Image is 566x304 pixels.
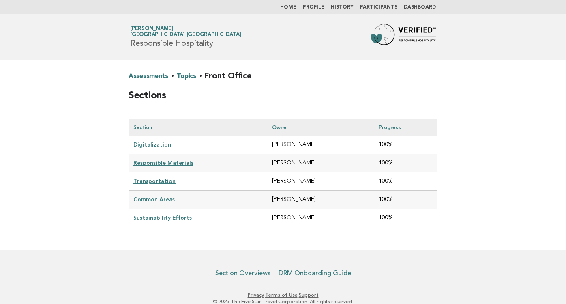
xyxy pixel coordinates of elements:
[133,196,175,203] a: Common Areas
[374,119,437,136] th: Progress
[374,209,437,227] td: 100%
[133,160,193,166] a: Responsible Materials
[267,191,374,209] td: [PERSON_NAME]
[129,89,437,109] h2: Sections
[404,5,436,10] a: Dashboard
[267,172,374,191] td: [PERSON_NAME]
[374,154,437,172] td: 100%
[331,5,354,10] a: History
[133,141,171,148] a: Digitalization
[129,70,168,83] a: Assessments
[265,292,298,298] a: Terms of Use
[374,172,437,191] td: 100%
[133,214,192,221] a: Sustainability Efforts
[267,154,374,172] td: [PERSON_NAME]
[130,32,241,38] span: [GEOGRAPHIC_DATA] [GEOGRAPHIC_DATA]
[267,136,374,154] td: [PERSON_NAME]
[177,70,196,83] a: Topics
[267,209,374,227] td: [PERSON_NAME]
[130,26,241,37] a: [PERSON_NAME][GEOGRAPHIC_DATA] [GEOGRAPHIC_DATA]
[267,119,374,136] th: Owner
[303,5,324,10] a: Profile
[35,292,531,298] p: · ·
[299,292,319,298] a: Support
[280,5,296,10] a: Home
[360,5,397,10] a: Participants
[374,191,437,209] td: 100%
[248,292,264,298] a: Privacy
[371,24,436,50] img: Forbes Travel Guide
[374,136,437,154] td: 100%
[130,26,241,47] h1: Responsible Hospitality
[215,269,270,277] a: Section Overviews
[129,70,437,89] h2: · · Front Office
[279,269,351,277] a: DRM Onboarding Guide
[133,178,176,184] a: Transportation
[129,119,267,136] th: Section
